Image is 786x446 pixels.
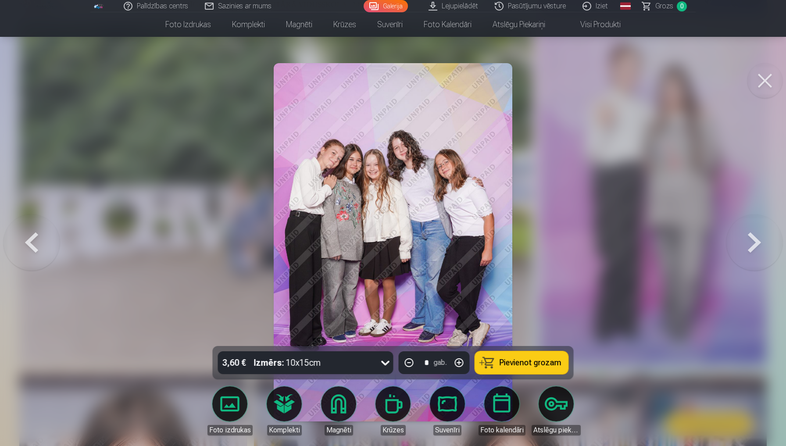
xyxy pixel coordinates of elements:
[94,4,104,9] img: /fa1
[556,12,631,37] a: Visi produkti
[381,425,406,435] div: Krūzes
[368,386,418,435] a: Krūzes
[532,425,581,435] div: Atslēgu piekariņi
[205,386,254,435] a: Foto izdrukas
[314,386,363,435] a: Magnēti
[655,1,673,11] span: Grozs
[254,351,321,374] div: 10x15cm
[413,12,482,37] a: Foto kalendāri
[482,12,556,37] a: Atslēgu piekariņi
[254,357,284,369] strong: Izmērs :
[275,12,323,37] a: Magnēti
[532,386,581,435] a: Atslēgu piekariņi
[222,12,275,37] a: Komplekti
[475,351,568,374] button: Pievienot grozam
[500,359,561,367] span: Pievienot grozam
[434,357,447,368] div: gab.
[367,12,413,37] a: Suvenīri
[323,12,367,37] a: Krūzes
[155,12,222,37] a: Foto izdrukas
[477,386,526,435] a: Foto kalendāri
[433,425,461,435] div: Suvenīri
[479,425,525,435] div: Foto kalendāri
[207,425,253,435] div: Foto izdrukas
[267,425,302,435] div: Komplekti
[218,351,250,374] div: 3,60 €
[423,386,472,435] a: Suvenīri
[677,1,687,11] span: 0
[325,425,353,435] div: Magnēti
[260,386,309,435] a: Komplekti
